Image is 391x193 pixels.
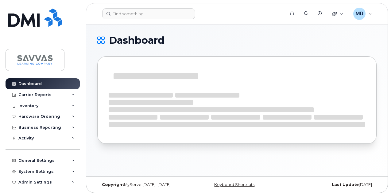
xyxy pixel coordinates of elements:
[97,182,190,187] div: MyServe [DATE]–[DATE]
[102,182,124,187] strong: Copyright
[332,182,359,187] strong: Last Update
[214,182,254,187] a: Keyboard Shortcuts
[284,182,377,187] div: [DATE]
[109,36,165,45] span: Dashboard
